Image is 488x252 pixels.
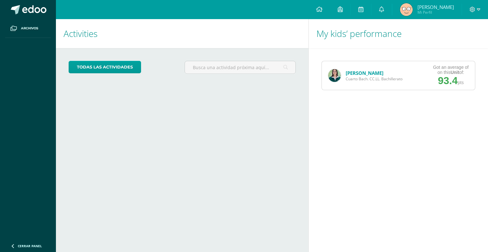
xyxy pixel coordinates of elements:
[5,19,51,38] a: Archivos
[346,76,403,82] span: Cuarto Bach. CC.LL. Bachillerato
[457,80,464,85] span: pts
[400,3,413,16] img: d9c7b72a65e1800de1590e9465332ea1.png
[438,75,457,86] span: 93.4
[316,19,480,48] h1: My kids’ performance
[433,65,469,75] div: Got an average of on this of:
[417,4,454,10] span: [PERSON_NAME]
[328,69,341,82] img: b4e6476dc6757d13bbbc33dff587a940.png
[64,19,301,48] h1: Activities
[417,10,454,15] span: Mi Perfil
[21,26,38,31] span: Archivos
[18,244,42,248] span: Cerrar panel
[451,70,459,75] strong: Unit
[185,61,295,74] input: Busca una actividad próxima aquí...
[69,61,141,73] a: todas las Actividades
[346,70,383,76] a: [PERSON_NAME]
